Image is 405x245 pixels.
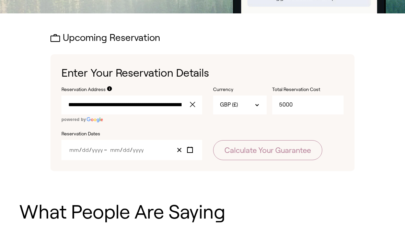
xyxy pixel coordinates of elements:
button: clear value [188,96,202,114]
input: Year [92,147,103,153]
label: Reservation Dates [61,131,202,137]
input: Month [69,147,79,153]
label: Total Reservation Cost [272,86,341,93]
img: Google logo [86,117,103,122]
input: Month [110,147,120,153]
span: / [120,147,123,153]
label: Reservation Address [61,86,106,93]
input: Year [132,147,144,153]
span: / [79,147,82,153]
span: GBP (£) [220,101,238,109]
span: / [89,147,92,153]
input: Total Reservation Cost [272,96,344,114]
button: Calculate Your Guarantee [213,140,322,160]
input: Day [123,147,130,153]
span: – [104,147,109,153]
button: Clear value [174,145,185,155]
h1: What People Are Saying [19,201,386,223]
h1: Enter Your Reservation Details [61,65,344,81]
label: Currency [213,86,267,93]
span: powered by [61,117,86,122]
button: Toggle calendar [185,145,195,155]
input: Day [82,147,89,153]
span: / [130,147,132,153]
h2: Upcoming Reservation [50,33,355,43]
